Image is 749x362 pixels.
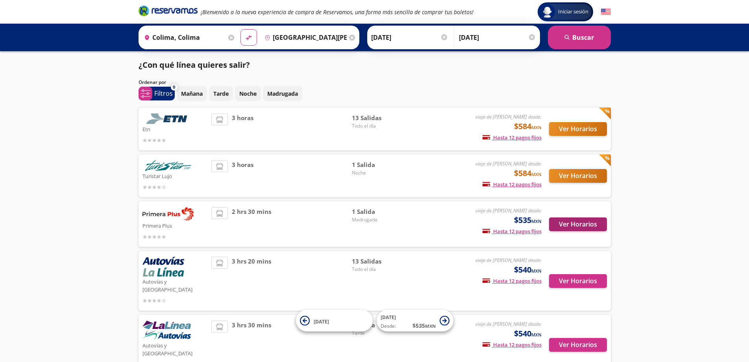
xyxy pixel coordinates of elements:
[232,257,271,305] span: 3 hrs 20 mins
[209,86,233,101] button: Tarde
[235,86,261,101] button: Noche
[514,167,542,179] span: $584
[352,257,407,266] span: 13 Salidas
[475,207,542,214] em: viaje de [PERSON_NAME] desde:
[139,59,250,71] p: ¿Con qué línea quieres salir?
[142,207,194,221] img: Primera Plus
[296,310,373,332] button: [DATE]
[459,28,536,47] input: Opcional
[549,122,607,136] button: Ver Horarios
[475,160,542,167] em: viaje de [PERSON_NAME] desde:
[377,310,453,332] button: [DATE]Desde:$535MXN
[232,113,253,145] span: 3 horas
[139,5,198,19] a: Brand Logo
[314,318,329,325] span: [DATE]
[142,277,208,293] p: Autovías y [GEOGRAPHIC_DATA]
[514,214,542,226] span: $535
[514,328,542,340] span: $540
[142,257,184,277] img: Autovías y La Línea
[531,268,542,274] small: MXN
[549,169,607,183] button: Ver Horarios
[483,277,542,284] span: Hasta 12 pagos fijos
[514,121,542,132] span: $584
[142,321,191,340] img: Autovías y La Línea
[142,171,208,180] p: Turistar Lujo
[352,160,407,169] span: 1 Salida
[177,86,207,101] button: Mañana
[381,314,396,321] span: [DATE]
[261,28,347,47] input: Buscar Destino
[352,207,407,216] span: 1 Salida
[263,86,302,101] button: Madrugada
[475,113,542,120] em: viaje de [PERSON_NAME] desde:
[531,218,542,224] small: MXN
[352,123,407,130] span: Todo el día
[173,84,175,91] span: 0
[142,113,194,124] img: Etn
[267,89,298,98] p: Madrugada
[352,169,407,176] span: Noche
[141,28,227,47] input: Buscar Origen
[239,89,257,98] p: Noche
[531,124,542,130] small: MXN
[548,26,611,49] button: Buscar
[139,79,166,86] p: Ordenar por
[142,124,208,134] p: Etn
[483,228,542,235] span: Hasta 12 pagos fijos
[483,181,542,188] span: Hasta 12 pagos fijos
[549,338,607,352] button: Ver Horarios
[381,323,396,330] span: Desde:
[475,321,542,327] em: viaje de [PERSON_NAME] desde:
[549,274,607,288] button: Ver Horarios
[555,8,592,16] span: Iniciar sesión
[139,87,175,100] button: 0Filtros
[475,257,542,264] em: viaje de [PERSON_NAME] desde:
[352,330,407,337] span: Tarde
[371,28,448,47] input: Elegir Fecha
[142,221,208,230] p: Primera Plus
[514,264,542,276] span: $540
[154,89,173,98] p: Filtros
[352,216,407,223] span: Madrugada
[549,217,607,231] button: Ver Horarios
[201,8,473,16] em: ¡Bienvenido a la nueva experiencia de compra de Reservamos, una forma más sencilla de comprar tus...
[232,207,271,241] span: 2 hrs 30 mins
[139,5,198,17] i: Brand Logo
[181,89,203,98] p: Mañana
[142,160,194,171] img: Turistar Lujo
[352,113,407,123] span: 13 Salidas
[531,171,542,177] small: MXN
[425,323,436,329] small: MXN
[601,7,611,17] button: English
[232,160,253,191] span: 3 horas
[352,266,407,273] span: Todo el día
[412,321,436,330] span: $ 535
[531,332,542,338] small: MXN
[213,89,229,98] p: Tarde
[483,341,542,348] span: Hasta 12 pagos fijos
[483,134,542,141] span: Hasta 12 pagos fijos
[142,340,208,357] p: Autovías y [GEOGRAPHIC_DATA]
